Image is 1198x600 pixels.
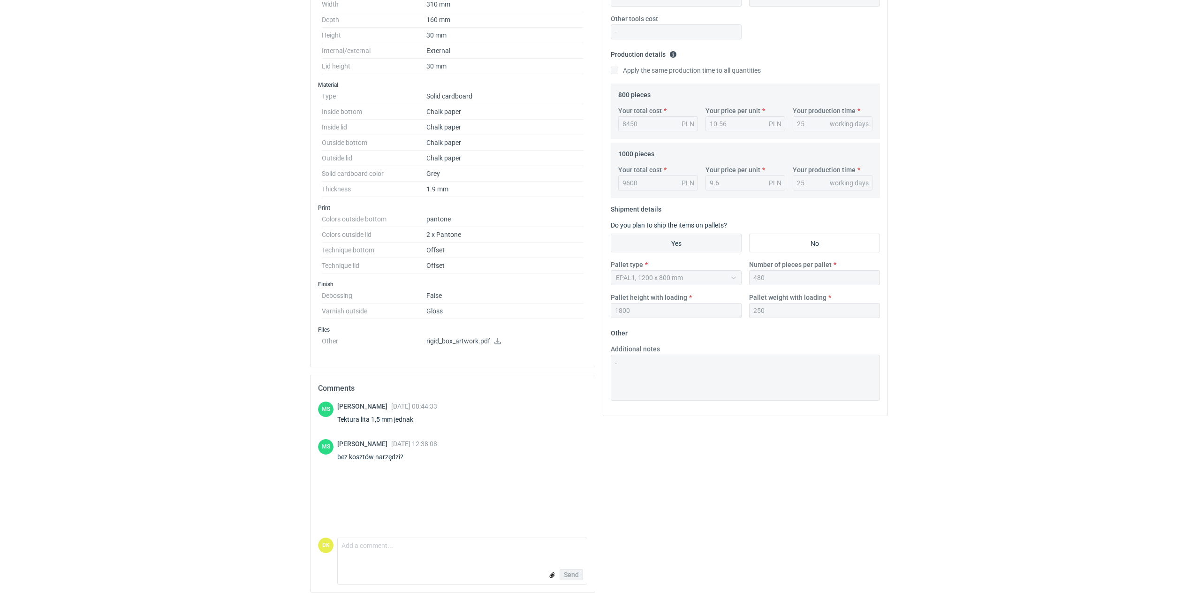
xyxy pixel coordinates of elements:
[322,89,426,104] dt: Type
[426,151,584,166] dd: Chalk paper
[318,81,587,89] h3: Material
[322,104,426,120] dt: Inside bottom
[426,182,584,197] dd: 1.9 mm
[322,28,426,43] dt: Height
[611,66,761,75] label: Apply the same production time to all quantities
[322,135,426,151] dt: Outside bottom
[426,304,584,319] dd: Gloss
[322,182,426,197] dt: Thickness
[318,402,334,417] div: Maciej Sikora
[318,439,334,455] div: Maciej Sikora
[426,43,584,59] dd: External
[682,119,694,129] div: PLN
[426,28,584,43] dd: 30 mm
[337,415,437,424] div: Tektura lita 1,5 mm jednak
[318,326,587,334] h3: Files
[749,293,826,302] label: Pallet weight with loading
[322,12,426,28] dt: Depth
[618,146,654,158] legend: 1000 pieces
[322,166,426,182] dt: Solid cardboard color
[560,569,583,580] button: Send
[337,452,437,462] div: bez kosztów narzędzi?
[611,293,687,302] label: Pallet height with loading
[322,120,426,135] dt: Inside lid
[322,288,426,304] dt: Debossing
[391,403,437,410] span: [DATE] 08:44:33
[426,288,584,304] dd: False
[318,281,587,288] h3: Finish
[322,43,426,59] dt: Internal/external
[611,260,643,269] label: Pallet type
[611,14,658,23] label: Other tools cost
[322,334,426,352] dt: Other
[322,304,426,319] dt: Varnish outside
[318,383,587,394] h2: Comments
[318,402,334,417] figcaption: MS
[322,227,426,243] dt: Colors outside lid
[322,212,426,227] dt: Colors outside bottom
[318,204,587,212] h3: Print
[830,119,869,129] div: working days
[426,59,584,74] dd: 30 mm
[337,440,391,448] span: [PERSON_NAME]
[426,166,584,182] dd: Grey
[611,221,727,229] label: Do you plan to ship the items on pallets?
[611,326,628,337] legend: Other
[318,538,334,553] div: Dominika Kaczyńska
[705,106,760,115] label: Your price per unit
[426,212,584,227] dd: pantone
[426,89,584,104] dd: Solid cardboard
[769,178,781,188] div: PLN
[618,106,662,115] label: Your total cost
[682,178,694,188] div: PLN
[322,243,426,258] dt: Technique bottom
[564,571,579,578] span: Send
[611,47,677,58] legend: Production details
[611,344,660,354] label: Additional notes
[611,202,661,213] legend: Shipment details
[426,12,584,28] dd: 160 mm
[426,135,584,151] dd: Chalk paper
[611,355,880,401] textarea: -
[322,151,426,166] dt: Outside lid
[322,59,426,74] dt: Lid height
[426,243,584,258] dd: Offset
[793,165,856,175] label: Your production time
[830,178,869,188] div: working days
[426,104,584,120] dd: Chalk paper
[426,227,584,243] dd: 2 x Pantone
[391,440,437,448] span: [DATE] 12:38:08
[322,258,426,273] dt: Technique lid
[318,538,334,553] figcaption: DK
[426,258,584,273] dd: Offset
[769,119,781,129] div: PLN
[793,106,856,115] label: Your production time
[618,87,651,99] legend: 800 pieces
[318,439,334,455] figcaption: MS
[705,165,760,175] label: Your price per unit
[426,120,584,135] dd: Chalk paper
[618,165,662,175] label: Your total cost
[426,337,584,346] p: rigid_box_artwork.pdf
[337,403,391,410] span: [PERSON_NAME]
[749,260,832,269] label: Number of pieces per pallet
